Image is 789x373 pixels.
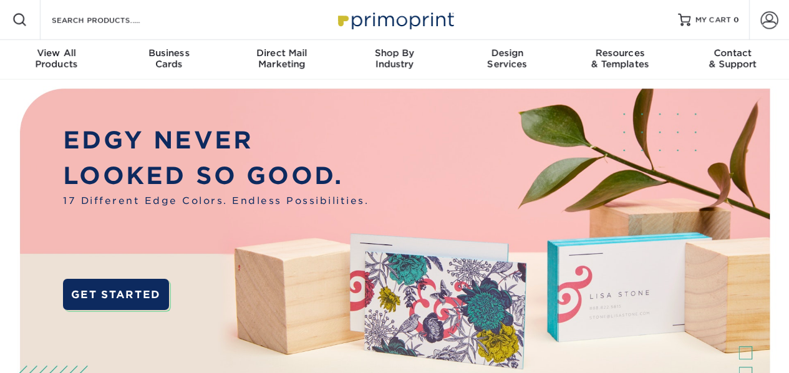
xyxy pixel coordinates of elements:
span: Resources [564,47,677,59]
a: DesignServices [451,40,564,80]
a: BusinessCards [113,40,226,80]
a: GET STARTED [63,279,168,310]
p: LOOKED SO GOOD. [63,158,369,194]
span: Shop By [338,47,451,59]
a: Contact& Support [676,40,789,80]
p: EDGY NEVER [63,123,369,158]
span: 0 [733,16,739,24]
div: & Templates [564,47,677,70]
span: Design [451,47,564,59]
span: Contact [676,47,789,59]
div: Marketing [225,47,338,70]
div: Industry [338,47,451,70]
a: Resources& Templates [564,40,677,80]
a: Direct MailMarketing [225,40,338,80]
div: Services [451,47,564,70]
span: Business [113,47,226,59]
a: Shop ByIndustry [338,40,451,80]
div: Cards [113,47,226,70]
div: & Support [676,47,789,70]
span: 17 Different Edge Colors. Endless Possibilities. [63,194,369,208]
img: Primoprint [332,6,457,33]
span: MY CART [695,15,731,26]
input: SEARCH PRODUCTS..... [51,12,172,27]
span: Direct Mail [225,47,338,59]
